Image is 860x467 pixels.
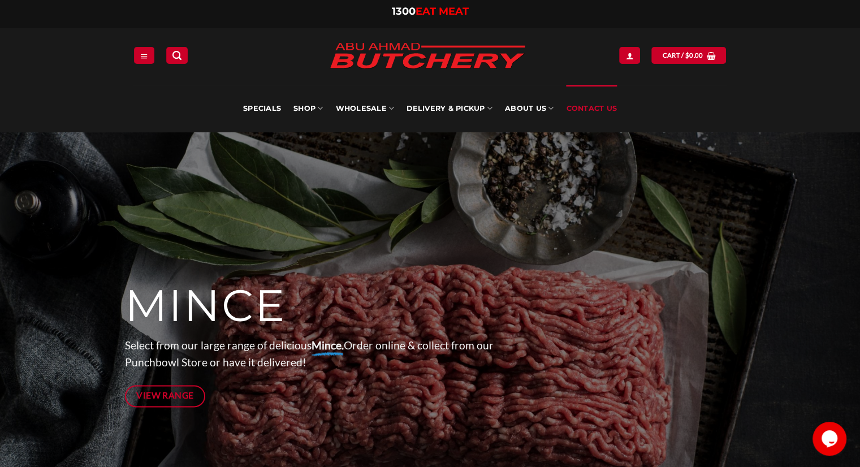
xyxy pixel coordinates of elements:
[125,385,206,407] a: View Range
[293,85,323,132] a: SHOP
[685,51,703,59] bdi: 0.00
[312,339,344,352] strong: Mince.
[619,47,639,63] a: Login
[662,50,703,60] span: Cart /
[243,85,281,132] a: Specials
[416,5,469,18] span: EAT MEAT
[125,279,286,333] span: MINCE
[392,5,469,18] a: 1300EAT MEAT
[320,35,535,78] img: Abu Ahmad Butchery
[166,47,188,63] a: Search
[134,47,154,63] a: Menu
[813,422,849,456] iframe: chat widget
[407,85,492,132] a: Delivery & Pickup
[392,5,416,18] span: 1300
[505,85,554,132] a: About Us
[685,50,689,60] span: $
[125,339,494,369] span: Select from our large range of delicious Order online & collect from our Punchbowl Store or have ...
[136,388,194,403] span: View Range
[566,85,617,132] a: Contact Us
[651,47,726,63] a: View cart
[335,85,394,132] a: Wholesale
